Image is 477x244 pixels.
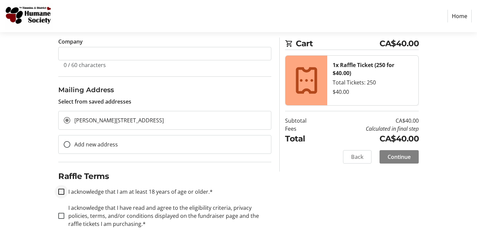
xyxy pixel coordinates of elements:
[64,204,271,228] label: I acknowledge that I have read and agree to the eligibility criteria, privacy policies, terms, an...
[58,85,271,95] h3: Mailing Address
[5,3,53,29] img: Timmins and District Humane Society's Logo
[380,150,419,164] button: Continue
[448,10,472,22] a: Home
[285,133,324,145] td: Total
[343,150,371,164] button: Back
[64,61,106,69] tr-character-limit: 0 / 60 characters
[64,188,213,196] label: I acknowledge that I am at least 18 years of age or older.*
[285,125,324,133] td: Fees
[351,153,363,161] span: Back
[333,61,394,77] strong: 1x Raffle Ticket (250 for $40.00)
[333,78,413,86] div: Total Tickets: 250
[324,117,419,125] td: CA$40.00
[324,133,419,145] td: CA$40.00
[58,38,83,46] label: Company
[296,38,380,50] span: Cart
[58,85,271,106] div: Select from saved addresses
[74,117,164,124] span: [PERSON_NAME][STREET_ADDRESS]
[58,170,271,182] h2: Raffle Terms
[333,88,413,96] div: $40.00
[388,153,411,161] span: Continue
[324,125,419,133] td: Calculated in final step
[380,38,419,50] span: CA$40.00
[285,117,324,125] td: Subtotal
[70,140,118,148] label: Add new address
